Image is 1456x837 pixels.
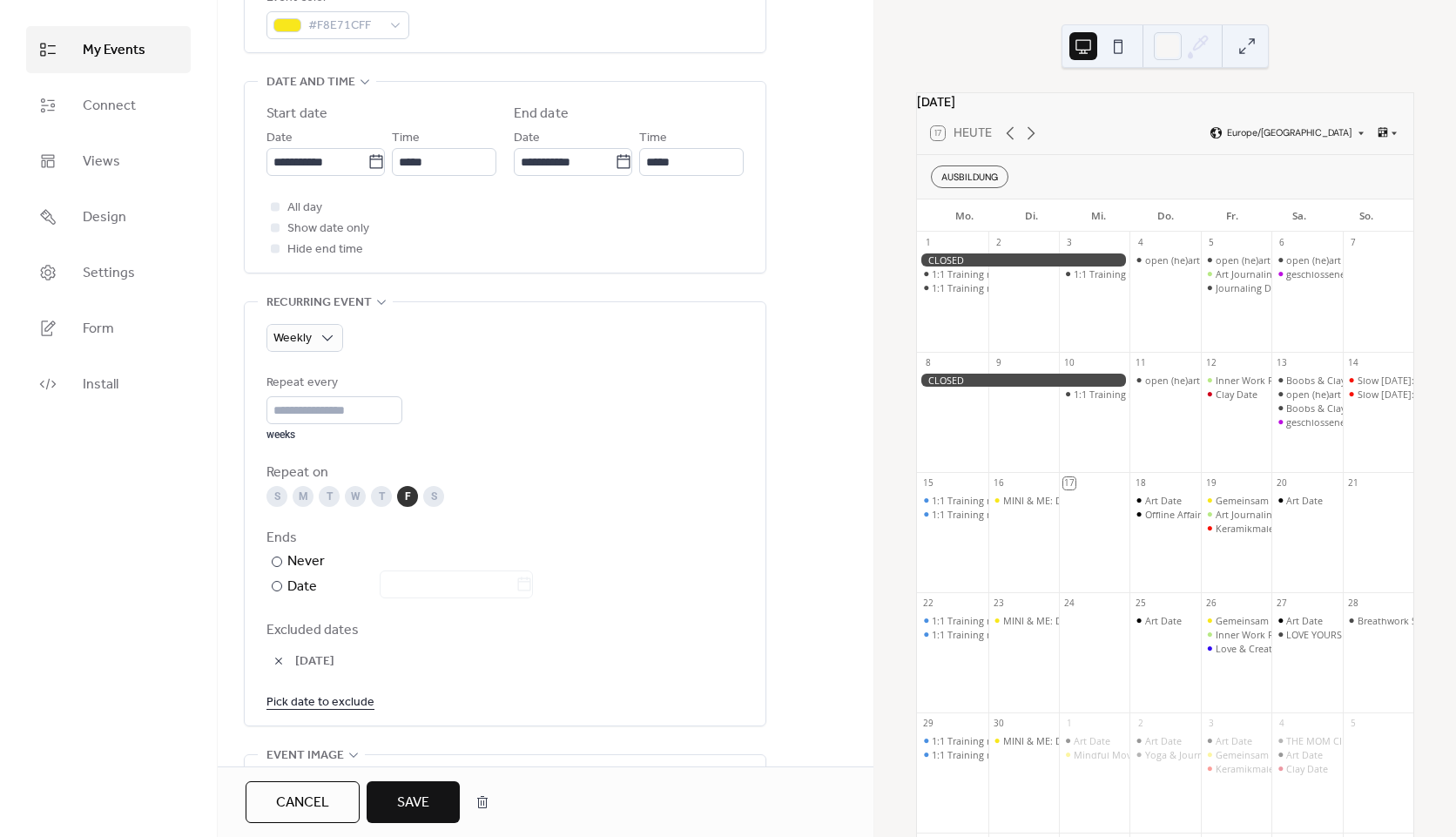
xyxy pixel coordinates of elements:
[1205,357,1217,369] div: 12
[1063,357,1075,369] div: 10
[266,428,402,442] div: weeks
[1074,388,1221,401] div: 1:1 Training mit [PERSON_NAME]
[266,72,355,93] span: Date and time
[1132,199,1199,233] div: Do.
[1201,374,1271,387] div: Inner Work Ritual: Innere Stimmen sichtbar machen
[932,734,1260,747] div: 1:1 Training mit [PERSON_NAME] (digital oder 5020 [GEOGRAPHIC_DATA])
[319,486,340,507] div: T
[1216,762,1441,775] div: Keramikmalerei: Gestalte deinen Selbstliebe-Anker
[917,267,988,280] div: 1:1 Training mit Caterina
[266,462,740,483] div: Repeat on
[993,597,1005,610] div: 23
[1216,253,1291,267] div: open (he)art café
[917,748,988,761] div: 1:1 Training mit Caterina (digital oder 5020 Salzburg)
[932,508,1260,521] div: 1:1 Training mit [PERSON_NAME] (digital oder 5020 [GEOGRAPHIC_DATA])
[1277,357,1289,369] div: 13
[1271,494,1342,507] div: Art Date
[993,477,1005,489] div: 16
[266,373,399,394] div: Repeat every
[931,165,1008,188] div: AUSBILDUNG
[26,26,191,73] a: My Events
[993,357,1005,369] div: 9
[1347,597,1359,610] div: 28
[26,249,191,296] a: Settings
[1129,508,1200,521] div: Offline Affairs
[1201,281,1271,294] div: Journaling Deep Dive: 2 Stunden für dich und deine Gedanken
[397,486,418,507] div: F
[1059,267,1129,280] div: 1:1 Training mit Caterina
[1145,508,1205,521] div: Offline Affairs
[1135,477,1147,489] div: 18
[1227,129,1352,138] span: Europe/[GEOGRAPHIC_DATA]
[932,267,1079,280] div: 1:1 Training mit [PERSON_NAME]
[83,375,118,395] span: Install
[1286,614,1323,627] div: Art Date
[266,486,287,507] div: S
[1271,267,1342,280] div: geschlossene Gesellschaft - doors closed
[1135,718,1147,730] div: 2
[1205,597,1217,610] div: 26
[26,82,191,129] a: Connect
[1216,614,1422,627] div: Gemeinsam stark: Kreativzeit für Kind & Eltern
[1201,762,1271,775] div: Keramikmalerei: Gestalte deinen Selbstliebe-Anker
[917,494,988,507] div: 1:1 Training mit Caterina (digital oder 5020 Salzburg)
[917,508,988,521] div: 1:1 Training mit Caterina (digital oder 5020 Salzburg)
[1216,734,1252,747] div: Art Date
[1286,388,1362,401] div: open (he)art café
[1271,734,1342,747] div: THE MOM CIRCLE: Mini-Day-Retreat – Mama, fühl dich!
[1271,388,1342,401] div: open (he)art café
[1286,762,1328,775] div: Clay Date
[1271,253,1342,267] div: open (he)art café
[295,651,744,672] span: [DATE]
[922,237,934,249] div: 1
[83,263,135,284] span: Settings
[266,528,740,549] div: Ends
[1205,718,1217,730] div: 3
[345,486,366,507] div: W
[1343,388,1413,401] div: Slow Sunday: Dot Painting & Self Love
[514,128,540,149] span: Date
[1216,494,1422,507] div: Gemeinsam stark: Kreativzeit für Kind & Eltern
[1063,237,1075,249] div: 3
[308,16,381,37] span: #F8E71CFF
[917,93,1413,112] div: [DATE]
[1216,267,1326,280] div: Art Journaling Workshop
[266,620,744,641] span: Excluded dates
[423,486,444,507] div: S
[1059,388,1129,401] div: 1:1 Training mit Caterina
[1201,253,1271,267] div: open (he)art café
[1332,199,1399,233] div: So.
[1129,614,1200,627] div: Art Date
[1286,494,1323,507] div: Art Date
[1201,748,1271,761] div: Gemeinsam stark: Kreativzeit für Kind & Eltern
[1129,734,1200,747] div: Art Date
[922,597,934,610] div: 22
[397,793,429,813] span: Save
[266,746,344,766] span: Event image
[932,614,1260,627] div: 1:1 Training mit [PERSON_NAME] (digital oder 5020 [GEOGRAPHIC_DATA])
[1216,374,1447,387] div: Inner Work Ritual: Innere Stimmen sichtbar machen
[1129,494,1200,507] div: Art Date
[932,494,1260,507] div: 1:1 Training mit [PERSON_NAME] (digital oder 5020 [GEOGRAPHIC_DATA])
[1201,614,1271,627] div: Gemeinsam stark: Kreativzeit für Kind & Eltern
[367,781,460,823] button: Save
[1145,253,1221,267] div: open (he)art café
[1216,508,1326,521] div: Art Journaling Workshop
[1201,628,1271,641] div: Inner Work Ritual: Innere Stimmen sichtbar machen
[1201,508,1271,521] div: Art Journaling Workshop
[1271,402,1342,415] div: Boobs & Clay: Female only special
[917,628,988,641] div: 1:1 Training mit Caterina (digital oder 5020 Salzburg)
[922,718,934,730] div: 29
[1135,237,1147,249] div: 4
[83,319,114,340] span: Form
[1129,748,1200,761] div: Yoga & Journaling: She. Breathes. Writes.
[1277,477,1289,489] div: 20
[1129,253,1200,267] div: open (he)art café
[1059,748,1129,761] div: Mindful Moves – Achtsame Körperübungen für mehr Balance
[1145,614,1182,627] div: Art Date
[932,628,1260,641] div: 1:1 Training mit [PERSON_NAME] (digital oder 5020 [GEOGRAPHIC_DATA])
[273,327,312,350] span: Weekly
[922,477,934,489] div: 15
[266,128,293,149] span: Date
[1216,748,1422,761] div: Gemeinsam stark: Kreativzeit für Kind & Eltern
